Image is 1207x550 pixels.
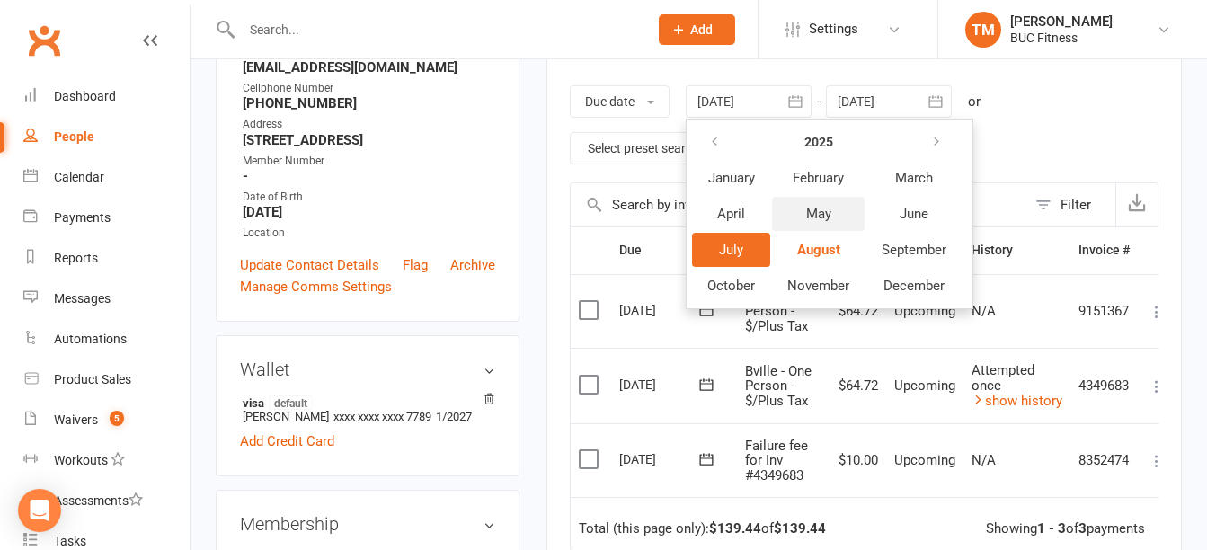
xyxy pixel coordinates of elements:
[772,197,865,231] button: May
[54,412,98,427] div: Waivers
[708,170,755,186] span: January
[692,269,770,303] button: October
[23,279,190,319] a: Messages
[54,493,143,508] div: Assessments
[23,157,190,198] a: Calendar
[243,116,495,133] div: Address
[619,296,702,324] div: [DATE]
[894,377,955,394] span: Upcoming
[1070,227,1138,273] th: Invoice #
[23,76,190,117] a: Dashboard
[825,274,886,349] td: $64.72
[692,233,770,267] button: July
[243,168,495,184] strong: -
[745,438,808,483] span: Failure fee for Inv #4349683
[240,276,392,297] a: Manage Comms Settings
[243,95,495,111] strong: [PHONE_NUMBER]
[774,520,826,537] strong: $139.44
[18,489,61,532] div: Open Intercom Messenger
[243,153,495,170] div: Member Number
[54,170,104,184] div: Calendar
[243,189,495,206] div: Date of Birth
[894,303,955,319] span: Upcoming
[243,132,495,148] strong: [STREET_ADDRESS]
[579,521,826,537] div: Total (this page only): of
[240,254,379,276] a: Update Contact Details
[619,370,702,398] div: [DATE]
[772,269,865,303] button: November
[804,135,833,149] strong: 2025
[1061,194,1091,216] div: Filter
[23,359,190,400] a: Product Sales
[236,17,635,42] input: Search...
[745,288,812,334] span: Bville - One Person - $/Plus Tax
[866,233,962,267] button: September
[243,204,495,220] strong: [DATE]
[23,400,190,440] a: Waivers 5
[243,59,495,75] strong: [EMAIL_ADDRESS][DOMAIN_NAME]
[54,372,131,386] div: Product Sales
[866,269,962,303] button: December
[54,534,86,548] div: Tasks
[23,198,190,238] a: Payments
[1010,13,1113,30] div: [PERSON_NAME]
[240,359,495,379] h3: Wallet
[22,18,67,63] a: Clubworx
[825,348,886,423] td: $64.72
[692,161,770,195] button: January
[570,85,670,118] button: Due date
[707,278,755,294] span: October
[240,430,334,452] a: Add Credit Card
[269,395,313,410] span: default
[23,481,190,521] a: Assessments
[866,197,962,231] button: June
[1070,423,1138,498] td: 8352474
[436,410,472,423] span: 1/2027
[23,440,190,481] a: Workouts
[571,183,1026,226] input: Search by invoice number
[719,242,743,258] span: July
[243,395,486,410] strong: visa
[690,22,713,37] span: Add
[403,254,428,276] a: Flag
[963,227,1070,273] th: History
[1070,348,1138,423] td: 4349683
[787,278,849,294] span: November
[1078,520,1087,537] strong: 3
[240,514,495,534] h3: Membership
[240,393,495,426] li: [PERSON_NAME]
[692,197,770,231] button: April
[54,453,108,467] div: Workouts
[1070,274,1138,349] td: 9151367
[619,445,702,473] div: [DATE]
[972,393,1062,409] a: show history
[972,452,996,468] span: N/A
[709,520,761,537] strong: $139.44
[772,161,865,195] button: February
[986,521,1145,537] div: Showing of payments
[900,206,928,222] span: June
[54,89,116,103] div: Dashboard
[797,242,840,258] span: August
[23,319,190,359] a: Automations
[243,225,495,242] div: Location
[968,91,981,112] div: or
[793,170,844,186] span: February
[883,278,945,294] span: December
[772,233,865,267] button: August
[54,251,98,265] div: Reports
[882,242,946,258] span: September
[1026,183,1115,226] button: Filter
[54,210,111,225] div: Payments
[1037,520,1066,537] strong: 1 - 3
[895,170,933,186] span: March
[809,9,858,49] span: Settings
[243,80,495,97] div: Cellphone Number
[54,291,111,306] div: Messages
[611,227,737,273] th: Due
[894,452,955,468] span: Upcoming
[866,161,962,195] button: March
[717,206,745,222] span: April
[825,423,886,498] td: $10.00
[745,363,812,409] span: Bville - One Person - $/Plus Tax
